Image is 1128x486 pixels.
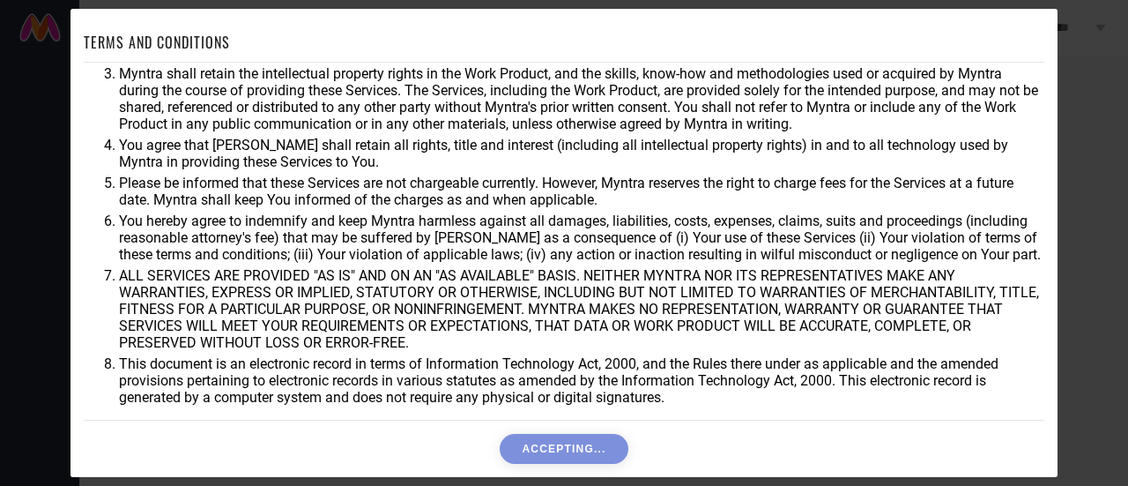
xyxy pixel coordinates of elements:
li: You hereby agree to indemnify and keep Myntra harmless against all damages, liabilities, costs, e... [119,213,1044,263]
li: You agree that [PERSON_NAME] shall retain all rights, title and interest (including all intellect... [119,137,1044,170]
li: Please be informed that these Services are not chargeable currently. However, Myntra reserves the... [119,175,1044,208]
h1: TERMS AND CONDITIONS [84,32,230,53]
li: Myntra shall retain the intellectual property rights in the Work Product, and the skills, know-ho... [119,65,1044,132]
li: This document is an electronic record in terms of Information Technology Act, 2000, and the Rules... [119,355,1044,406]
li: ALL SERVICES ARE PROVIDED "AS IS" AND ON AN "AS AVAILABLE" BASIS. NEITHER MYNTRA NOR ITS REPRESEN... [119,267,1044,351]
